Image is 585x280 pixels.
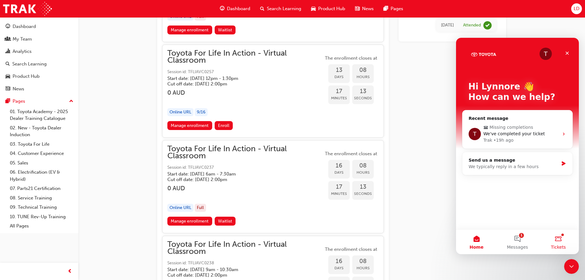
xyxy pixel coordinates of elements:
[352,67,374,74] span: 08
[7,149,76,158] a: 04. Customer Experience
[218,27,232,33] span: Waitlist
[3,2,52,16] a: Trak
[2,46,76,57] a: Analytics
[571,3,582,14] button: LD
[384,5,388,13] span: pages-icon
[2,83,76,95] a: News
[13,36,32,43] div: My Team
[483,21,492,30] span: learningRecordVerb_ATTEND-icon
[456,38,579,254] iframe: Intercom live chat
[2,71,76,82] a: Product Hub
[362,5,374,12] span: News
[7,140,76,149] a: 03. Toyota For Life
[260,5,264,13] span: search-icon
[13,73,40,80] div: Product Hub
[355,5,360,13] span: news-icon
[352,162,374,169] span: 08
[255,2,306,15] a: search-iconSearch Learning
[6,61,10,67] span: search-icon
[69,97,73,105] span: up-icon
[167,260,323,267] span: Session id: TFLIAVC0238
[167,26,212,34] a: Manage enrollment
[7,158,76,168] a: 05. Sales
[352,95,374,102] span: Seconds
[391,5,403,12] span: Pages
[352,190,374,197] span: Seconds
[167,50,323,64] span: Toyota For Life In Action - Virtual Classroom
[13,48,32,55] div: Analytics
[306,2,350,15] a: car-iconProduct Hub
[167,145,379,228] button: Toyota For Life In Action - Virtual ClassroomSession id: TFLIAVC0237Start date: [DATE] 6am - 7:30...
[68,268,72,275] span: prev-icon
[167,121,212,130] a: Manage enrollment
[267,5,301,12] span: Search Learning
[328,169,350,176] span: Days
[352,183,374,191] span: 13
[13,98,25,105] div: Pages
[564,259,579,274] iframe: Intercom live chat
[328,95,350,102] span: Minutes
[328,73,350,81] span: Days
[323,246,379,253] span: The enrollment closes at
[167,171,314,177] h5: Start date: [DATE] 6am - 7:30am
[215,2,255,15] a: guage-iconDashboard
[318,5,345,12] span: Product Hub
[441,22,454,29] div: Tue Jul 13 2021 22:00:00 GMT+0800 (Australian Western Standard Time)
[215,217,236,226] button: Waitlist
[167,204,193,212] div: Online URL
[328,183,350,191] span: 17
[218,219,232,224] span: Waitlist
[195,204,206,212] div: Full
[7,168,76,184] a: 06. Electrification (EV & Hybrid)
[352,169,374,176] span: Hours
[6,99,10,104] span: pages-icon
[7,184,76,193] a: 07. Parts21 Certification
[6,74,10,79] span: car-icon
[352,258,374,265] span: 08
[215,26,236,34] button: Waitlist
[328,88,350,95] span: 17
[167,272,314,278] h5: Cut off date: [DATE] 2:00pm
[352,88,374,95] span: 13
[2,34,76,45] a: My Team
[7,221,76,231] a: All Pages
[227,5,250,12] span: Dashboard
[167,76,314,81] h5: Start date: [DATE] 12pm - 1:30pm
[6,24,10,30] span: guage-icon
[379,2,408,15] a: pages-iconPages
[328,162,350,169] span: 16
[574,5,579,12] span: LD
[195,108,208,116] div: 9 / 16
[352,73,374,81] span: Hours
[218,123,229,128] span: Enroll
[215,121,233,130] button: Enroll
[463,22,481,28] div: Attended
[2,20,76,96] button: DashboardMy TeamAnalyticsSearch LearningProduct HubNews
[2,96,76,107] button: Pages
[167,69,323,76] span: Session id: TFLIAVC0257
[328,265,350,272] span: Days
[6,86,10,92] span: news-icon
[167,185,323,192] h3: 0 AUD
[167,81,314,87] h5: Cut off date: [DATE] 2:00pm
[323,55,379,62] span: The enrollment closes at
[167,108,193,116] div: Online URL
[167,217,212,226] a: Manage enrollment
